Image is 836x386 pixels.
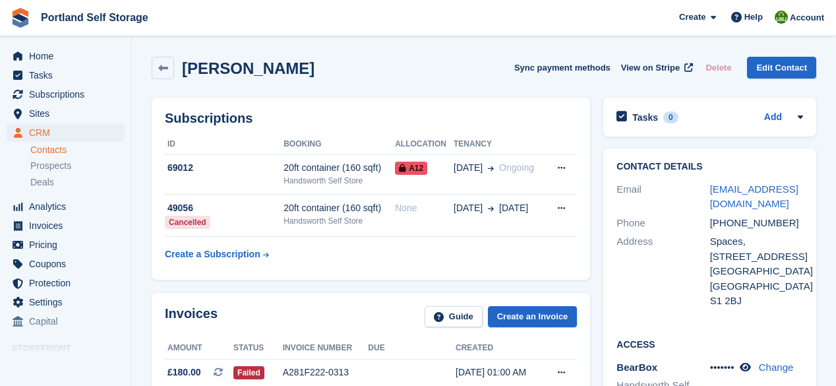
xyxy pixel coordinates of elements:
div: Create a Subscription [165,247,260,261]
span: Invoices [29,216,108,235]
span: £180.00 [167,366,201,379]
span: CRM [29,123,108,142]
th: Invoice number [283,338,369,359]
span: ••••••• [710,362,734,373]
th: ID [165,134,284,155]
div: [PHONE_NUMBER] [710,216,803,231]
a: menu [7,255,125,273]
a: Guide [425,306,483,328]
a: [EMAIL_ADDRESS][DOMAIN_NAME] [710,183,798,210]
th: Created [456,338,543,359]
div: Phone [616,216,709,231]
div: S1 2BJ [710,294,803,309]
a: menu [7,85,125,104]
a: Deals [30,176,125,189]
a: menu [7,312,125,331]
span: Tasks [29,66,108,84]
span: Help [744,11,763,24]
div: 49056 [165,201,284,215]
a: Contacts [30,144,125,156]
h2: Contact Details [616,162,803,172]
span: [DATE] [499,201,528,215]
th: Tenancy [454,134,545,155]
a: Add [764,110,782,125]
div: None [395,201,454,215]
div: [GEOGRAPHIC_DATA] [710,279,803,294]
span: Sites [29,104,108,123]
a: Create an Invoice [488,306,578,328]
th: Booking [284,134,395,155]
span: Account [790,11,824,24]
div: Handsworth Self Store [284,175,395,187]
img: stora-icon-8386f47178a22dfd0bd8f6a31ec36ba5ce8667c1dd55bd0f319d3a0aa187defe.svg [11,8,30,28]
a: Create a Subscription [165,242,269,267]
div: A281F222-0313 [283,366,369,379]
th: Due [368,338,456,359]
div: Cancelled [165,216,210,229]
a: menu [7,293,125,311]
a: menu [7,216,125,235]
div: Email [616,182,709,212]
a: Prospects [30,159,125,173]
span: Pricing [29,236,108,254]
span: Home [29,47,108,65]
a: menu [7,274,125,292]
span: Prospects [30,160,71,172]
span: Settings [29,293,108,311]
div: 20ft container (160 sqft) [284,201,395,215]
a: menu [7,197,125,216]
span: Capital [29,312,108,331]
div: Handsworth Self Store [284,215,395,227]
a: menu [7,104,125,123]
span: Analytics [29,197,108,216]
span: BearBox [616,362,657,373]
th: Status [233,338,283,359]
div: 0 [663,112,678,123]
img: Sue Wolfendale [775,11,788,24]
div: 20ft container (160 sqft) [284,161,395,175]
th: Amount [165,338,233,359]
span: Coupons [29,255,108,273]
a: menu [7,47,125,65]
th: Allocation [395,134,454,155]
a: Edit Contact [747,57,816,79]
button: Delete [700,57,736,79]
a: View on Stripe [616,57,696,79]
span: Storefront [12,342,131,355]
a: Portland Self Storage [36,7,154,28]
h2: Access [616,337,803,350]
button: Sync payment methods [514,57,611,79]
span: [DATE] [454,161,483,175]
span: A12 [395,162,427,175]
div: [GEOGRAPHIC_DATA] [710,264,803,279]
div: [DATE] 01:00 AM [456,366,543,379]
a: menu [7,236,125,254]
span: View on Stripe [621,61,680,75]
a: menu [7,123,125,142]
div: 69012 [165,161,284,175]
span: Deals [30,176,54,189]
span: Failed [233,366,264,379]
span: [DATE] [454,201,483,215]
a: menu [7,66,125,84]
a: Change [759,362,794,373]
h2: [PERSON_NAME] [182,59,314,77]
div: Address [616,234,709,309]
span: Subscriptions [29,85,108,104]
h2: Subscriptions [165,111,577,126]
span: Create [679,11,705,24]
h2: Tasks [632,112,658,123]
span: Ongoing [499,162,534,173]
h2: Invoices [165,306,218,328]
div: Spaces, [STREET_ADDRESS] [710,234,803,264]
span: Protection [29,274,108,292]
